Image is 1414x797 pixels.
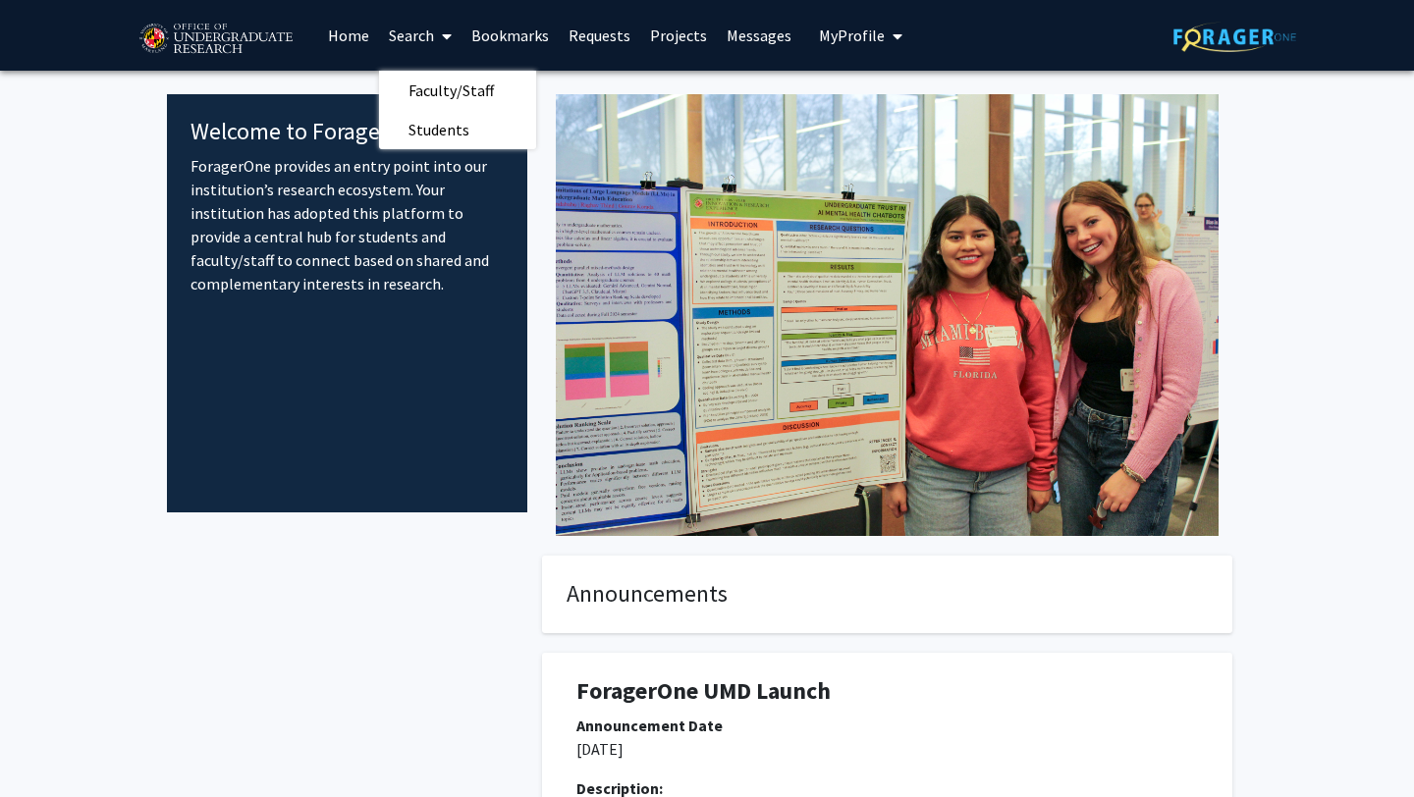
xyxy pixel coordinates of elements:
img: University of Maryland Logo [133,15,299,64]
a: Faculty/Staff [379,76,536,105]
h1: ForagerOne UMD Launch [576,677,1198,706]
a: Students [379,115,536,144]
h4: Welcome to ForagerOne [190,118,504,146]
h4: Announcements [567,580,1208,609]
img: ForagerOne Logo [1173,22,1296,52]
span: Students [379,110,499,149]
p: ForagerOne provides an entry point into our institution’s research ecosystem. Your institution ha... [190,154,504,295]
iframe: Chat [15,709,83,782]
a: Bookmarks [462,1,559,70]
p: [DATE] [576,737,1198,761]
div: Announcement Date [576,714,1198,737]
a: Home [318,1,379,70]
img: Cover Image [556,94,1219,536]
a: Messages [717,1,801,70]
a: Search [379,1,462,70]
a: Projects [640,1,717,70]
a: Requests [559,1,640,70]
span: My Profile [819,26,885,45]
span: Faculty/Staff [379,71,523,110]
